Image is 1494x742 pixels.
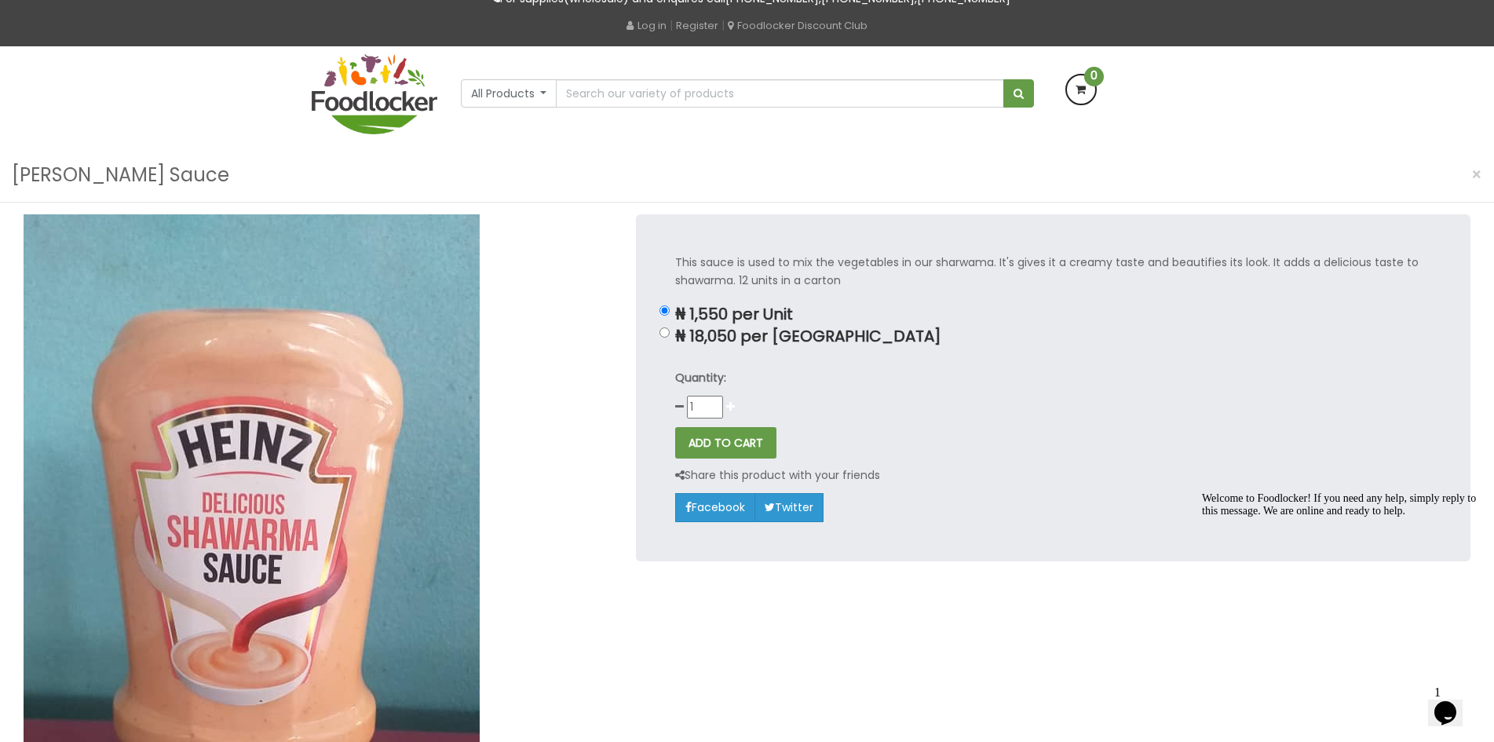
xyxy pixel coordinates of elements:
iframe: chat widget [1428,679,1478,726]
span: | [721,17,725,33]
span: 0 [1084,67,1104,86]
span: × [1471,163,1482,186]
input: ₦ 1,550 per Unit [659,305,670,316]
p: ₦ 1,550 per Unit [675,305,1431,323]
a: Log in [626,18,667,33]
h3: [PERSON_NAME] Sauce [12,160,229,190]
span: | [670,17,673,33]
p: Share this product with your friends [675,466,880,484]
a: Foodlocker Discount Club [728,18,868,33]
iframe: chat widget [1196,486,1478,671]
button: Close [1463,159,1490,191]
a: Register [676,18,718,33]
img: FoodLocker [312,54,437,134]
p: ₦ 18,050 per [GEOGRAPHIC_DATA] [675,327,1431,345]
button: ADD TO CART [675,427,776,459]
a: Facebook [675,493,755,521]
span: Welcome to Foodlocker! If you need any help, simply reply to this message. We are online and read... [6,6,280,31]
input: Search our variety of products [556,79,1003,108]
div: Welcome to Foodlocker! If you need any help, simply reply to this message. We are online and read... [6,6,289,31]
button: All Products [461,79,557,108]
input: ₦ 18,050 per [GEOGRAPHIC_DATA] [659,327,670,338]
a: Twitter [754,493,824,521]
strong: Quantity: [675,370,726,386]
p: This sauce is used to mix the vegetables in our sharwama. It's gives it a creamy taste and beauti... [675,254,1431,290]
